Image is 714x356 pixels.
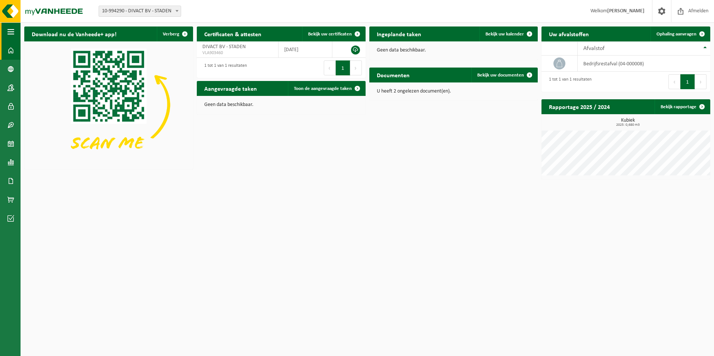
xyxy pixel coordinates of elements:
[651,26,710,41] a: Ophaling aanvragen
[655,99,710,114] a: Bekijk rapportage
[545,118,710,127] h3: Kubiek
[369,26,429,41] h2: Ingeplande taken
[680,74,695,89] button: 1
[201,60,247,76] div: 1 tot 1 van 1 resultaten
[545,123,710,127] span: 2025: 0,680 m3
[24,26,124,41] h2: Download nu de Vanheede+ app!
[350,60,362,75] button: Next
[377,89,531,94] p: U heeft 2 ongelezen document(en).
[202,50,273,56] span: VLA903460
[197,81,264,96] h2: Aangevraagde taken
[197,26,269,41] h2: Certificaten & attesten
[24,41,193,168] img: Download de VHEPlus App
[545,74,592,90] div: 1 tot 1 van 1 resultaten
[541,26,596,41] h2: Uw afvalstoffen
[302,26,365,41] a: Bekijk uw certificaten
[99,6,181,16] span: 10-994290 - DIVACT BV - STADEN
[377,48,531,53] p: Geen data beschikbaar.
[99,6,181,17] span: 10-994290 - DIVACT BV - STADEN
[279,41,332,58] td: [DATE]
[369,68,417,82] h2: Documenten
[294,86,352,91] span: Toon de aangevraagde taken
[336,60,350,75] button: 1
[163,32,179,37] span: Verberg
[668,74,680,89] button: Previous
[541,99,617,114] h2: Rapportage 2025 / 2024
[479,26,537,41] a: Bekijk uw kalender
[204,102,358,107] p: Geen data beschikbaar.
[157,26,192,41] button: Verberg
[656,32,696,37] span: Ophaling aanvragen
[288,81,365,96] a: Toon de aangevraagde taken
[607,8,645,14] strong: [PERSON_NAME]
[477,73,524,78] span: Bekijk uw documenten
[324,60,336,75] button: Previous
[695,74,707,89] button: Next
[578,56,710,72] td: bedrijfsrestafval (04-000008)
[202,44,246,50] span: DIVACT BV - STADEN
[485,32,524,37] span: Bekijk uw kalender
[471,68,537,82] a: Bekijk uw documenten
[583,46,605,51] span: Afvalstof
[308,32,352,37] span: Bekijk uw certificaten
